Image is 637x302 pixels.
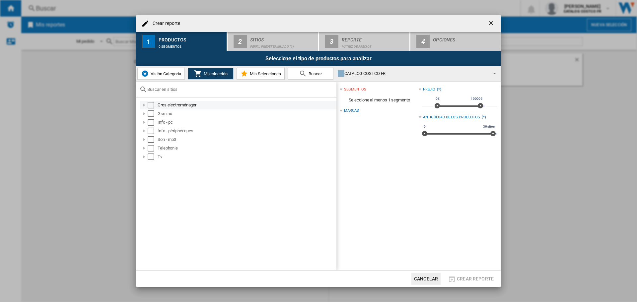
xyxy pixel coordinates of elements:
button: Buscar [288,68,333,80]
span: 30 años [482,124,496,129]
span: Crear reporte [457,276,494,281]
div: Son - mp3 [158,136,335,143]
div: Reporte [342,34,407,41]
div: 0 segmentos [159,41,224,48]
span: 10000€ [470,96,483,101]
md-checkbox: Select [148,110,158,117]
div: Sitios [250,34,316,41]
md-checkbox: Select [148,128,158,134]
img: wiser-icon-blue.png [141,70,149,78]
div: segmentos [344,87,366,92]
button: 3 Reporte Matriz de precios [319,32,410,51]
div: CATALOG COSTCO FR [338,69,487,78]
span: Visión Categoría [149,71,181,76]
button: 1 Productos 0 segmentos [136,32,227,51]
div: Info - pc [158,119,335,126]
div: Gsm nu [158,110,335,117]
md-checkbox: Select [148,153,158,160]
md-checkbox: Select [148,136,158,143]
div: 3 [325,35,338,48]
span: 0 [423,124,427,129]
div: Precio [423,87,435,92]
span: Seleccione al menos 1 segmento [340,94,418,106]
button: Mis Selecciones [237,68,285,80]
div: 1 [142,35,155,48]
div: Productos [159,34,224,41]
button: Cancelar [411,273,441,285]
button: getI18NText('BUTTONS.CLOSE_DIALOG') [485,17,498,30]
md-checkbox: Select [148,145,158,151]
div: Matriz de precios [342,41,407,48]
span: Mi colección [202,71,228,76]
input: Buscar en sitios [147,87,333,92]
md-checkbox: Select [148,119,158,126]
div: Seleccione el tipo de productos para analizar [136,51,501,66]
div: Info - périphériques [158,128,335,134]
div: Perfil predeterminado (9) [250,41,316,48]
button: Mi colección [188,68,234,80]
div: Marcas [344,108,359,113]
div: 2 [234,35,247,48]
span: Buscar [307,71,322,76]
md-checkbox: Select [148,102,158,108]
span: Mis Selecciones [248,71,281,76]
div: 4 [416,35,430,48]
div: Gros electroménager [158,102,335,108]
span: 0€ [435,96,441,101]
div: Opciones [433,34,498,41]
div: Tv [158,153,335,160]
div: Telephonie [158,145,335,151]
ng-md-icon: getI18NText('BUTTONS.CLOSE_DIALOG') [488,20,496,28]
button: Crear reporte [446,273,496,285]
h4: Crear reporte [149,20,180,27]
button: Visión Categoría [137,68,185,80]
div: Antigüedad de los productos [423,115,480,120]
button: 2 Sitios Perfil predeterminado (9) [228,32,319,51]
button: 4 Opciones [410,32,501,51]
